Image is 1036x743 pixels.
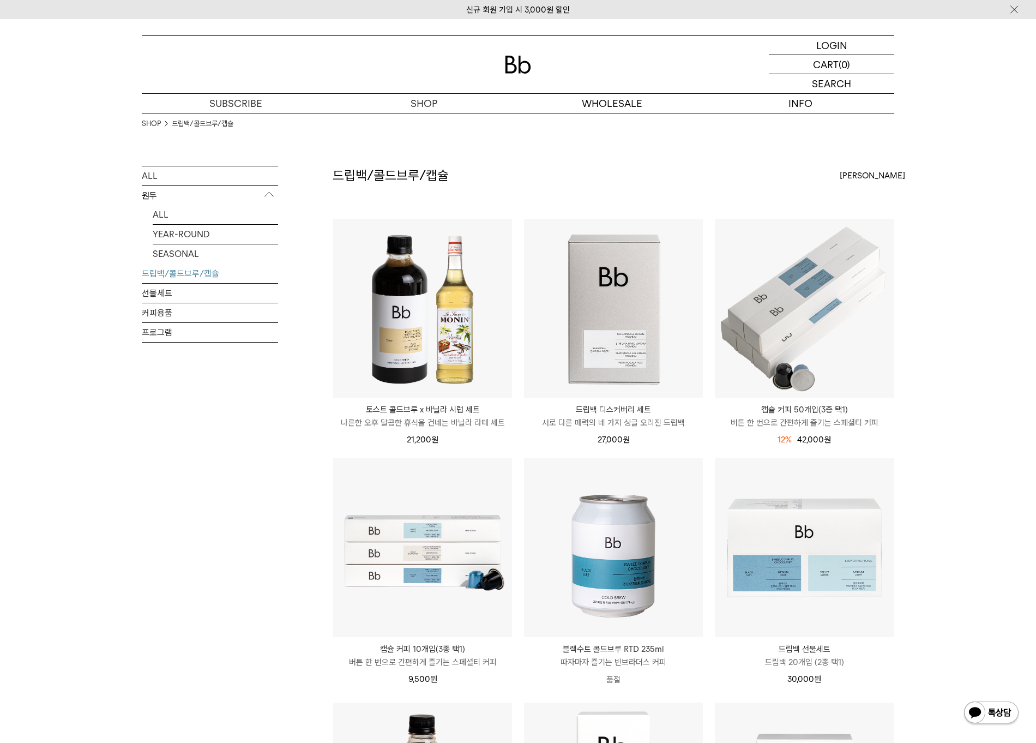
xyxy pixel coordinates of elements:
a: 선물세트 [142,284,278,303]
a: SEASONAL [153,244,278,263]
a: 캡슐 커피 10개입(3종 택1) 버튼 한 번으로 간편하게 즐기는 스페셜티 커피 [333,643,512,669]
span: 27,000 [598,435,630,445]
a: 블랙수트 콜드브루 RTD 235ml 따자마자 즐기는 빈브라더스 커피 [524,643,703,669]
p: 서로 다른 매력의 네 가지 싱글 오리진 드립백 [524,416,703,429]
span: 30,000 [787,674,821,684]
a: LOGIN [769,36,894,55]
a: SHOP [330,94,518,113]
p: 드립백 디스커버리 세트 [524,403,703,416]
span: 원 [430,674,437,684]
img: 드립백 선물세트 [715,458,894,637]
a: 드립백 선물세트 드립백 20개입 (2종 택1) [715,643,894,669]
a: 드립백/콜드브루/캡슐 [172,118,233,129]
a: 프로그램 [142,323,278,342]
p: INFO [706,94,894,113]
p: 버튼 한 번으로 간편하게 즐기는 스페셜티 커피 [715,416,894,429]
p: LOGIN [816,36,847,55]
img: 토스트 콜드브루 x 바닐라 시럽 세트 [333,219,512,398]
p: 캡슐 커피 50개입(3종 택1) [715,403,894,416]
p: 원두 [142,186,278,206]
img: 캡슐 커피 50개입(3종 택1) [715,219,894,398]
p: (0) [839,55,850,74]
span: 원 [623,435,630,445]
p: 품절 [524,669,703,691]
a: 신규 회원 가입 시 3,000원 할인 [466,5,570,15]
a: 드립백/콜드브루/캡슐 [142,264,278,283]
span: 9,500 [408,674,437,684]
p: 따자마자 즐기는 빈브라더스 커피 [524,656,703,669]
h2: 드립백/콜드브루/캡슐 [333,166,449,185]
span: 원 [431,435,438,445]
p: 드립백 선물세트 [715,643,894,656]
a: ALL [142,166,278,185]
img: 드립백 디스커버리 세트 [524,219,703,398]
a: 드립백 디스커버리 세트 서로 다른 매력의 네 가지 싱글 오리진 드립백 [524,403,703,429]
div: 12% [778,433,792,446]
a: ALL [153,205,278,224]
a: YEAR-ROUND [153,225,278,244]
a: 커피용품 [142,303,278,322]
img: 캡슐 커피 10개입(3종 택1) [333,458,512,637]
a: SHOP [142,118,161,129]
p: 블랙수트 콜드브루 RTD 235ml [524,643,703,656]
span: 42,000 [797,435,831,445]
p: 버튼 한 번으로 간편하게 즐기는 스페셜티 커피 [333,656,512,669]
p: SEARCH [812,74,851,93]
a: 토스트 콜드브루 x 바닐라 시럽 세트 나른한 오후 달콤한 휴식을 건네는 바닐라 라떼 세트 [333,403,512,429]
p: 토스트 콜드브루 x 바닐라 시럽 세트 [333,403,512,416]
p: WHOLESALE [518,94,706,113]
p: 드립백 20개입 (2종 택1) [715,656,894,669]
p: CART [813,55,839,74]
span: 원 [814,674,821,684]
p: 캡슐 커피 10개입(3종 택1) [333,643,512,656]
a: SUBSCRIBE [142,94,330,113]
p: 나른한 오후 달콤한 휴식을 건네는 바닐라 라떼 세트 [333,416,512,429]
img: 블랙수트 콜드브루 RTD 235ml [524,458,703,637]
img: 카카오톡 채널 1:1 채팅 버튼 [963,700,1020,727]
span: [PERSON_NAME] [840,169,905,182]
a: CART (0) [769,55,894,74]
img: 로고 [505,56,531,74]
span: 원 [824,435,831,445]
span: 21,200 [407,435,438,445]
a: 캡슐 커피 50개입(3종 택1) 버튼 한 번으로 간편하게 즐기는 스페셜티 커피 [715,403,894,429]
